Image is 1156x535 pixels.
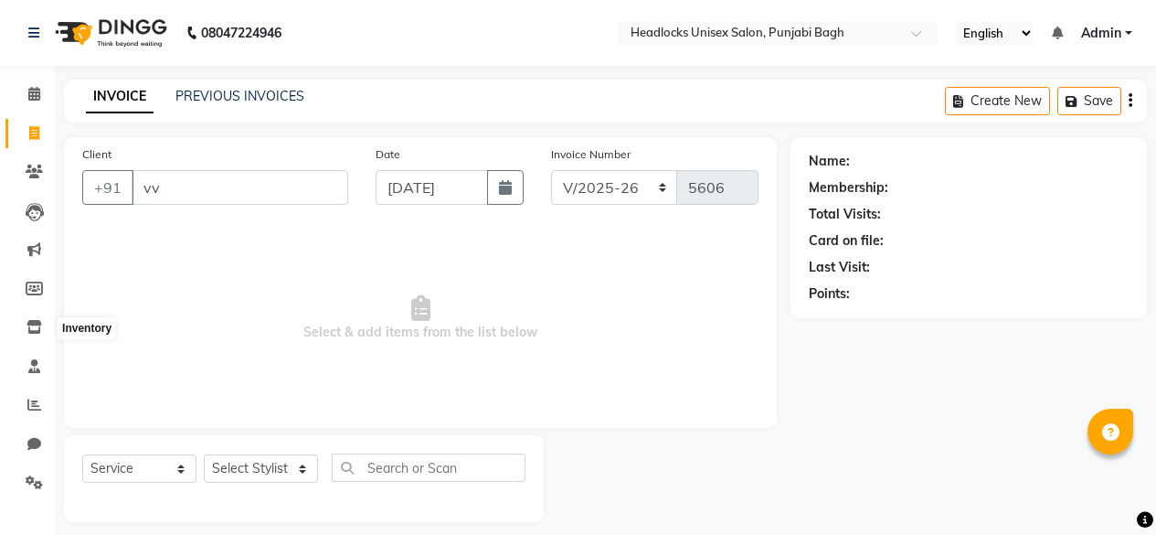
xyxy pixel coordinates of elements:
[809,178,888,198] div: Membership:
[332,454,525,482] input: Search or Scan
[809,258,870,277] div: Last Visit:
[376,146,400,163] label: Date
[47,7,172,59] img: logo
[201,7,281,59] b: 08047224946
[82,146,111,163] label: Client
[1057,87,1121,115] button: Save
[82,170,133,205] button: +91
[132,170,348,205] input: Search by Name/Mobile/Email/Code
[175,88,304,104] a: PREVIOUS INVOICES
[58,317,116,339] div: Inventory
[809,205,881,224] div: Total Visits:
[809,152,850,171] div: Name:
[1081,24,1121,43] span: Admin
[86,80,154,113] a: INVOICE
[1079,462,1138,517] iframe: chat widget
[809,231,884,251] div: Card on file:
[551,146,631,163] label: Invoice Number
[809,284,850,304] div: Points:
[82,227,758,410] span: Select & add items from the list below
[945,87,1050,115] button: Create New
